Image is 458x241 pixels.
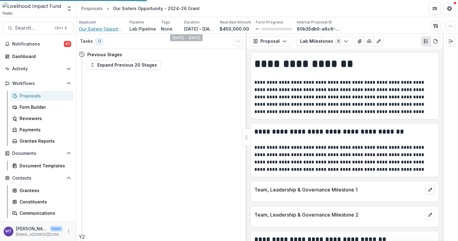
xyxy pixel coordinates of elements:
[10,185,74,195] a: Grantees
[79,20,96,25] p: Applicant
[249,36,291,46] button: Proposal
[2,2,63,15] img: Livelihood Impact Fund logo
[2,51,74,61] a: Dashboard
[129,26,156,32] p: Lab Pipeline
[65,2,74,15] button: Open entity switcher
[431,36,440,46] button: PDF view
[79,233,85,240] h4: Y2
[12,53,69,60] div: Dashboard
[10,197,74,207] a: Constituents
[2,148,74,158] button: Open Documents
[2,221,74,230] button: Open Data & Reporting
[297,20,332,25] p: Internal Proposal ID
[161,26,173,32] p: None
[421,36,431,46] button: Plaintext view
[184,26,215,32] p: [DATE] - [DATE]
[374,36,383,46] button: Edit as form
[10,102,74,112] a: Form Builder
[12,81,64,86] span: Workflows
[10,208,74,218] a: Communications
[256,20,283,25] p: Form Progress
[256,27,259,31] p: 0 %
[15,25,51,31] span: Search...
[254,186,423,193] p: Team, Leadership & Governance Milestone 1
[2,79,74,88] button: Open Workflows
[20,187,69,194] div: Grantees
[429,2,441,15] button: Partners
[2,64,74,74] button: Open Activity
[80,39,93,44] h3: Tasks
[12,42,64,47] span: Notifications
[16,232,63,237] p: [EMAIL_ADDRESS][DOMAIN_NAME]
[425,185,435,195] button: edit
[297,26,343,32] p: 80b35db0-a6c6-4dd5-a973-cc2c5a3e95f9
[79,4,202,13] nav: breadcrumb
[184,20,199,25] p: Duration
[220,26,249,32] p: $450,000.00
[50,226,63,232] p: User
[79,4,105,13] a: Proposals
[20,138,69,144] div: Grantee Reports
[220,20,251,25] p: Awarded Amount
[443,2,456,15] button: Get Help
[20,93,69,99] div: Proposals
[2,173,74,183] button: Open Contacts
[5,229,12,233] div: Muthoni Thuo
[95,38,104,45] span: 0
[10,161,74,171] a: Document Templates
[20,210,69,216] div: Communications
[65,228,72,235] button: More
[81,5,103,12] div: Proposals
[10,136,74,146] a: Grantee Reports
[20,104,69,110] div: Form Builder
[12,66,64,71] span: Activity
[20,199,69,205] div: Constituents
[129,20,144,25] p: Pipeline
[20,162,69,169] div: Document Templates
[296,36,352,46] button: Lab Milestones8
[16,225,48,232] p: [PERSON_NAME]
[2,39,74,49] button: Notifications47
[87,51,122,58] h4: Previous Stages
[10,125,74,135] a: Payments
[2,22,74,34] button: Search...
[20,126,69,133] div: Payments
[254,211,423,218] p: Team, Leadership & Governance Milestone 2
[425,210,435,220] button: edit
[10,113,74,123] a: Reviewers
[64,41,71,47] span: 47
[10,91,74,101] a: Proposals
[446,36,456,46] button: Expand right
[86,60,161,70] button: Expand Previous 20 Stages
[113,5,200,12] div: Our Sisters Opportunity - 2024-26 Grant
[233,36,243,46] button: Toggle View Cancelled Tasks
[12,151,64,156] span: Documents
[161,20,170,25] p: Tags
[20,115,69,122] div: Reviewers
[79,26,125,32] a: Our Sisters Opportunity - OSO
[355,36,365,46] button: View Attached Files
[12,176,64,181] span: Contacts
[53,25,68,31] div: Ctrl + K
